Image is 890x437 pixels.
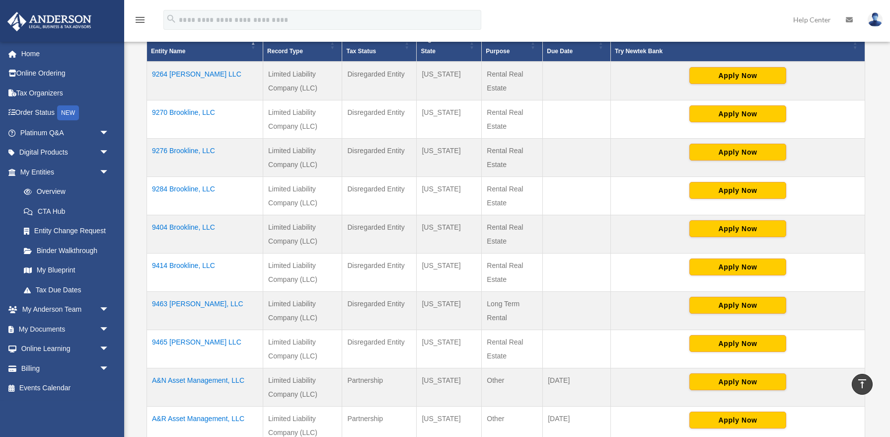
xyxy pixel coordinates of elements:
[134,14,146,26] i: menu
[147,291,263,330] td: 9463 [PERSON_NAME], LLC
[263,368,342,406] td: Limited Liability Company (LLC)
[417,215,482,253] td: [US_STATE]
[482,62,543,100] td: Rental Real Estate
[482,330,543,368] td: Rental Real Estate
[547,36,589,55] span: Federal Return Due Date
[417,330,482,368] td: [US_STATE]
[14,241,119,261] a: Binder Walkthrough
[7,123,124,143] a: Platinum Q&Aarrow_drop_down
[342,215,417,253] td: Disregarded Entity
[417,368,482,406] td: [US_STATE]
[689,297,786,314] button: Apply Now
[147,368,263,406] td: A&N Asset Management, LLC
[7,83,124,103] a: Tax Organizers
[99,319,119,340] span: arrow_drop_down
[342,29,417,62] th: Tax Status: Activate to sort
[263,100,342,138] td: Limited Liability Company (LLC)
[7,378,124,398] a: Events Calendar
[689,220,786,237] button: Apply Now
[263,253,342,291] td: Limited Liability Company (LLC)
[7,300,124,320] a: My Anderson Teamarrow_drop_down
[147,253,263,291] td: 9414 Brookline, LLC
[689,105,786,122] button: Apply Now
[57,105,79,120] div: NEW
[14,182,114,202] a: Overview
[99,143,119,163] span: arrow_drop_down
[417,138,482,176] td: [US_STATE]
[417,29,482,62] th: Organization State: Activate to sort
[263,29,342,62] th: Record Type: Activate to sort
[543,368,611,406] td: [DATE]
[99,358,119,379] span: arrow_drop_down
[14,280,119,300] a: Tax Due Dates
[342,138,417,176] td: Disregarded Entity
[147,330,263,368] td: 9465 [PERSON_NAME] LLC
[147,138,263,176] td: 9276 Brookline, LLC
[14,261,119,280] a: My Blueprint
[99,339,119,359] span: arrow_drop_down
[611,29,865,62] th: Try Newtek Bank : Activate to sort
[342,291,417,330] td: Disregarded Entity
[421,36,457,55] span: Organization State
[263,291,342,330] td: Limited Liability Company (LLC)
[417,176,482,215] td: [US_STATE]
[689,335,786,352] button: Apply Now
[147,176,263,215] td: 9284 Brookline, LLC
[342,368,417,406] td: Partnership
[99,123,119,143] span: arrow_drop_down
[342,330,417,368] td: Disregarded Entity
[263,176,342,215] td: Limited Liability Company (LLC)
[543,29,611,62] th: Federal Return Due Date: Activate to sort
[134,17,146,26] a: menu
[7,162,119,182] a: My Entitiesarrow_drop_down
[263,215,342,253] td: Limited Liability Company (LLC)
[482,138,543,176] td: Rental Real Estate
[482,29,543,62] th: Business Purpose: Activate to sort
[147,62,263,100] td: 9264 [PERSON_NAME] LLC
[689,373,786,390] button: Apply Now
[7,143,124,163] a: Digital Productsarrow_drop_down
[7,319,124,339] a: My Documentsarrow_drop_down
[147,29,263,62] th: Entity Name: Activate to invert sorting
[417,100,482,138] td: [US_STATE]
[4,12,94,31] img: Anderson Advisors Platinum Portal
[263,62,342,100] td: Limited Liability Company (LLC)
[14,221,119,241] a: Entity Change Request
[346,48,376,55] span: Tax Status
[689,412,786,429] button: Apply Now
[99,162,119,182] span: arrow_drop_down
[7,358,124,378] a: Billingarrow_drop_down
[7,64,124,84] a: Online Ordering
[267,48,303,55] span: Record Type
[7,44,124,64] a: Home
[342,100,417,138] td: Disregarded Entity
[689,259,786,275] button: Apply Now
[417,291,482,330] td: [US_STATE]
[482,291,543,330] td: Long Term Rental
[482,253,543,291] td: Rental Real Estate
[482,176,543,215] td: Rental Real Estate
[14,201,119,221] a: CTA Hub
[263,138,342,176] td: Limited Liability Company (LLC)
[482,100,543,138] td: Rental Real Estate
[689,67,786,84] button: Apply Now
[868,12,883,27] img: User Pic
[486,36,512,55] span: Business Purpose
[417,62,482,100] td: [US_STATE]
[482,368,543,406] td: Other
[689,182,786,199] button: Apply Now
[342,176,417,215] td: Disregarded Entity
[615,45,850,57] div: Try Newtek Bank
[7,339,124,359] a: Online Learningarrow_drop_down
[852,374,873,395] a: vertical_align_top
[482,215,543,253] td: Rental Real Estate
[856,378,868,390] i: vertical_align_top
[417,253,482,291] td: [US_STATE]
[166,13,177,24] i: search
[342,62,417,100] td: Disregarded Entity
[147,100,263,138] td: 9270 Brookline, LLC
[99,300,119,320] span: arrow_drop_down
[689,144,786,161] button: Apply Now
[342,253,417,291] td: Disregarded Entity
